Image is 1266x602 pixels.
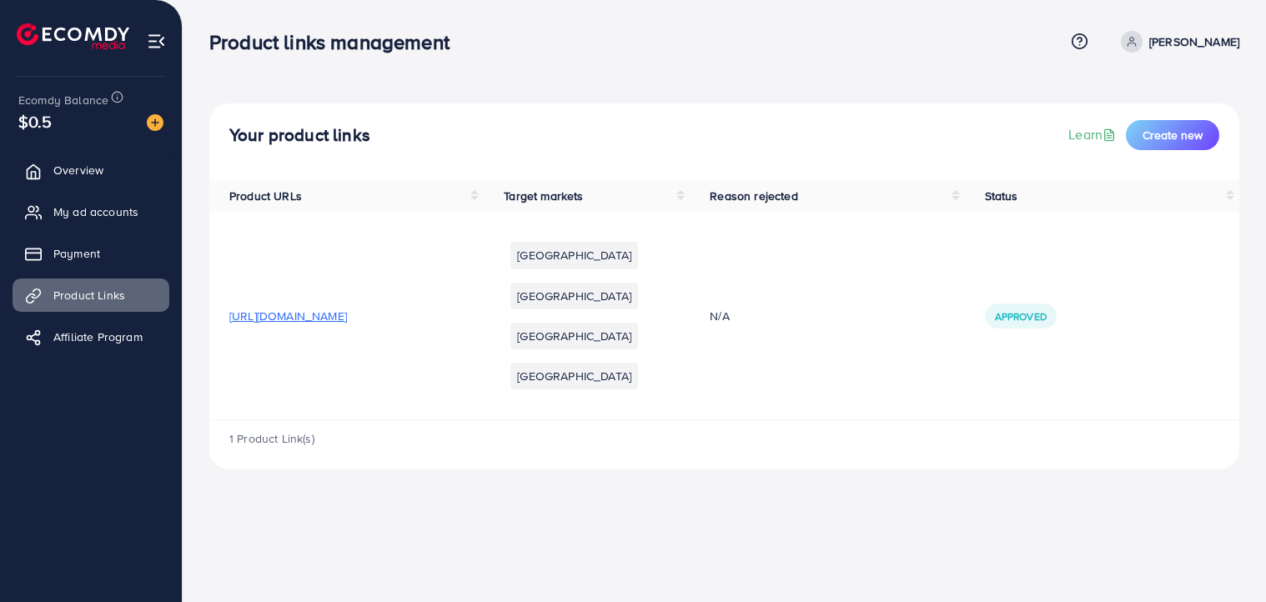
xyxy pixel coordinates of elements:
img: image [147,114,163,131]
a: My ad accounts [13,195,169,228]
iframe: Chat [1195,527,1253,589]
a: [PERSON_NAME] [1114,31,1239,53]
a: Learn [1068,125,1119,144]
span: Payment [53,245,100,262]
h3: Product links management [209,30,463,54]
span: 1 Product Link(s) [229,430,314,447]
li: [GEOGRAPHIC_DATA] [510,363,638,389]
a: Affiliate Program [13,320,169,354]
button: Create new [1126,120,1219,150]
span: $0.5 [18,109,53,133]
span: Ecomdy Balance [18,92,108,108]
span: Overview [53,162,103,178]
span: N/A [710,308,729,324]
span: [URL][DOMAIN_NAME] [229,308,347,324]
p: [PERSON_NAME] [1149,32,1239,52]
span: Create new [1143,127,1203,143]
span: Affiliate Program [53,329,143,345]
span: Approved [995,309,1047,324]
img: logo [17,23,129,49]
span: Target markets [504,188,583,204]
h4: Your product links [229,125,370,146]
a: Product Links [13,278,169,312]
img: menu [147,32,166,51]
a: Overview [13,153,169,187]
span: Product URLs [229,188,302,204]
span: Reason rejected [710,188,797,204]
span: Product Links [53,287,125,304]
span: My ad accounts [53,203,138,220]
li: [GEOGRAPHIC_DATA] [510,323,638,349]
a: Payment [13,237,169,270]
li: [GEOGRAPHIC_DATA] [510,242,638,268]
li: [GEOGRAPHIC_DATA] [510,283,638,309]
span: Status [985,188,1018,204]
